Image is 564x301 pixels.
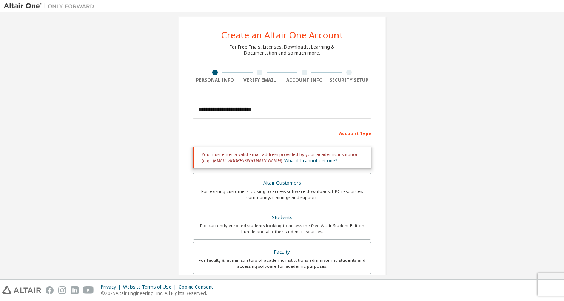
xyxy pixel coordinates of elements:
[83,286,94,294] img: youtube.svg
[4,2,98,10] img: Altair One
[58,286,66,294] img: instagram.svg
[193,127,371,139] div: Account Type
[197,257,367,269] div: For faculty & administrators of academic institutions administering students and accessing softwa...
[237,77,282,83] div: Verify Email
[101,290,217,296] p: © 2025 Altair Engineering, Inc. All Rights Reserved.
[101,284,123,290] div: Privacy
[46,286,54,294] img: facebook.svg
[327,77,372,83] div: Security Setup
[197,247,367,257] div: Faculty
[284,157,337,164] a: What if I cannot get one?
[230,44,334,56] div: For Free Trials, Licenses, Downloads, Learning & Documentation and so much more.
[197,223,367,235] div: For currently enrolled students looking to access the free Altair Student Edition bundle and all ...
[123,284,179,290] div: Website Terms of Use
[71,286,79,294] img: linkedin.svg
[197,212,367,223] div: Students
[193,147,371,168] div: You must enter a valid email address provided by your academic institution (e.g., ).
[193,77,237,83] div: Personal Info
[197,188,367,200] div: For existing customers looking to access software downloads, HPC resources, community, trainings ...
[2,286,41,294] img: altair_logo.svg
[221,31,343,40] div: Create an Altair One Account
[197,178,367,188] div: Altair Customers
[179,284,217,290] div: Cookie Consent
[282,77,327,83] div: Account Info
[213,157,281,164] span: [EMAIL_ADDRESS][DOMAIN_NAME]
